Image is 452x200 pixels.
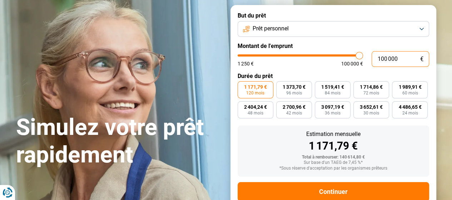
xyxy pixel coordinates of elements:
[283,84,306,89] span: 1 373,70 €
[244,84,267,89] span: 1 171,79 €
[402,111,418,115] span: 24 mois
[321,84,344,89] span: 1 519,41 €
[248,111,263,115] span: 48 mois
[286,91,302,95] span: 96 mois
[360,104,383,109] span: 3 652,61 €
[243,131,423,137] div: Estimation mensuelle
[238,43,429,49] label: Montant de l'emprunt
[420,56,423,62] span: €
[238,12,429,19] label: But du prêt
[286,111,302,115] span: 42 mois
[321,104,344,109] span: 3 097,19 €
[243,141,423,151] div: 1 171,79 €
[398,104,421,109] span: 4 486,65 €
[363,91,379,95] span: 72 mois
[283,104,306,109] span: 2 700,96 €
[325,111,341,115] span: 36 mois
[325,91,341,95] span: 84 mois
[341,61,363,66] span: 100 000 €
[360,84,383,89] span: 1 714,86 €
[243,166,423,171] div: *Sous réserve d'acceptation par les organismes prêteurs
[363,111,379,115] span: 30 mois
[253,25,289,33] span: Prêt personnel
[398,84,421,89] span: 1 989,91 €
[244,104,267,109] span: 2 404,24 €
[402,91,418,95] span: 60 mois
[243,155,423,160] div: Total à rembourser: 140 614,80 €
[246,91,264,95] span: 120 mois
[16,114,222,169] h1: Simulez votre prêt rapidement
[238,61,254,66] span: 1 250 €
[238,21,429,37] button: Prêt personnel
[243,160,423,165] div: Sur base d'un TAEG de 7,45 %*
[238,73,429,79] label: Durée du prêt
